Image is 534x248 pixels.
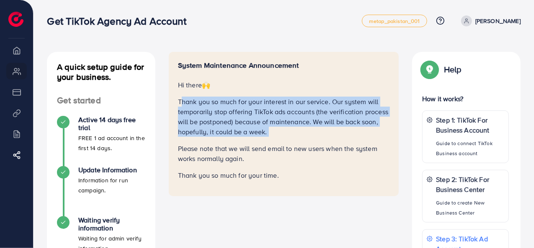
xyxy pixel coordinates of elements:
li: Active 14 days free trial [47,116,155,166]
p: [PERSON_NAME] [475,16,521,26]
p: Hi there [178,80,390,90]
img: Popup guide [422,62,437,77]
p: Help [444,64,462,74]
span: metap_pakistan_001 [369,18,420,24]
h4: A quick setup guide for your business. [47,62,155,82]
p: Thank you so much for your interest in our service. Our system will temporarily stop offering Tik... [178,97,390,137]
a: metap_pakistan_001 [362,15,427,27]
p: Guide to create New Business Center [436,198,504,218]
h3: Get TikTok Agency Ad Account [47,15,193,27]
h4: Active 14 days free trial [78,116,145,132]
img: logo [8,12,23,27]
p: Step 1: TikTok For Business Account [436,115,504,135]
p: Thank you so much for your time. [178,170,390,180]
p: Information for run campaign. [78,175,145,195]
h5: System Maintenance Announcement [178,61,390,70]
a: [PERSON_NAME] [458,15,521,26]
span: 🙌 [202,80,210,89]
p: Step 2: TikTok For Business Center [436,174,504,194]
h4: Waiting verify information [78,216,145,232]
p: Guide to connect TikTok Business account [436,138,504,159]
p: How it works? [422,94,509,104]
li: Update Information [47,166,155,216]
p: FREE 1 ad account in the first 14 days. [78,133,145,153]
p: Please note that we will send email to new users when the system works normally again. [178,143,390,164]
h4: Get started [47,95,155,106]
h4: Update Information [78,166,145,174]
iframe: Chat [498,210,528,242]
